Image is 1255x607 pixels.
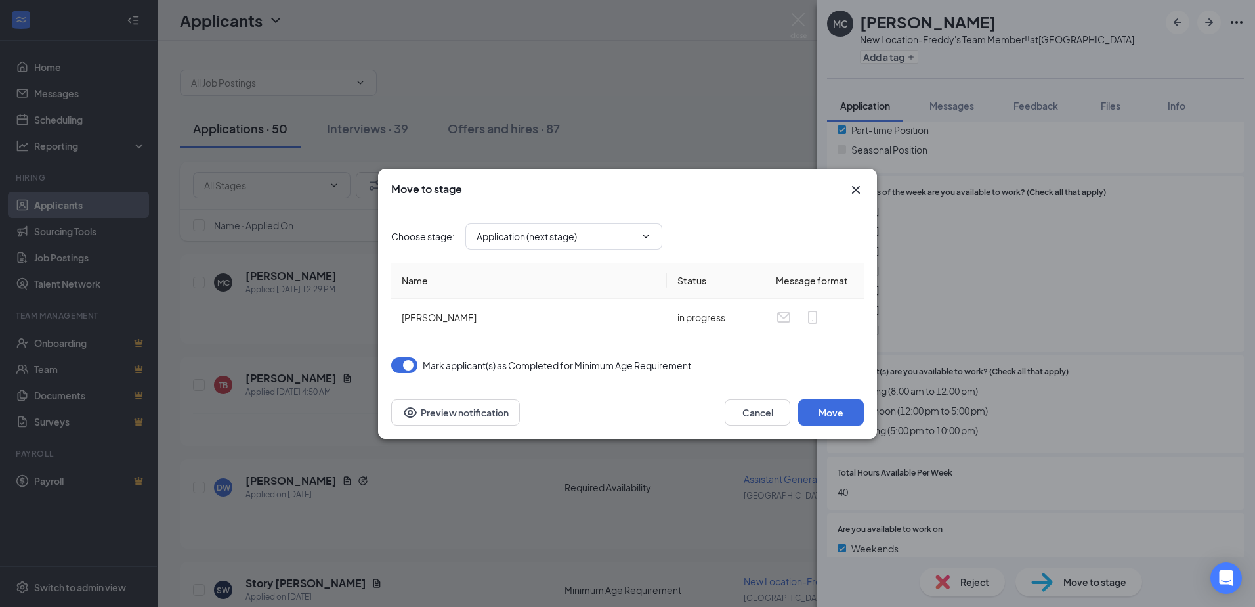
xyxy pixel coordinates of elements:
svg: ChevronDown [641,231,651,242]
button: Preview notificationEye [391,399,520,426]
svg: Eye [402,405,418,420]
div: Open Intercom Messenger [1210,562,1242,594]
th: Name [391,263,667,299]
span: Mark applicant(s) as Completed for Minimum Age Requirement [423,357,691,373]
td: in progress [667,299,765,336]
svg: Email [776,309,792,325]
th: Message format [765,263,864,299]
svg: Cross [848,182,864,198]
span: [PERSON_NAME] [402,311,477,323]
svg: MobileSms [805,309,820,325]
button: Cancel [725,399,790,426]
th: Status [667,263,765,299]
button: Close [848,182,864,198]
h3: Move to stage [391,182,462,196]
button: Move [798,399,864,426]
span: Choose stage : [391,229,455,244]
